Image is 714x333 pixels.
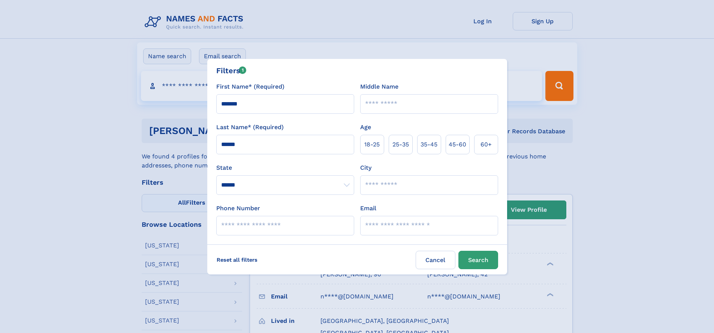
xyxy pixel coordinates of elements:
button: Search [458,251,498,269]
div: Filters [216,65,247,76]
label: Cancel [416,251,455,269]
label: Age [360,123,371,132]
span: 45‑60 [449,140,466,149]
label: State [216,163,354,172]
span: 60+ [480,140,492,149]
span: 18‑25 [364,140,380,149]
label: First Name* (Required) [216,82,284,91]
label: Reset all filters [212,251,262,269]
span: 25‑35 [392,140,409,149]
label: City [360,163,371,172]
label: Middle Name [360,82,398,91]
span: 35‑45 [421,140,437,149]
label: Email [360,204,376,213]
label: Last Name* (Required) [216,123,284,132]
label: Phone Number [216,204,260,213]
